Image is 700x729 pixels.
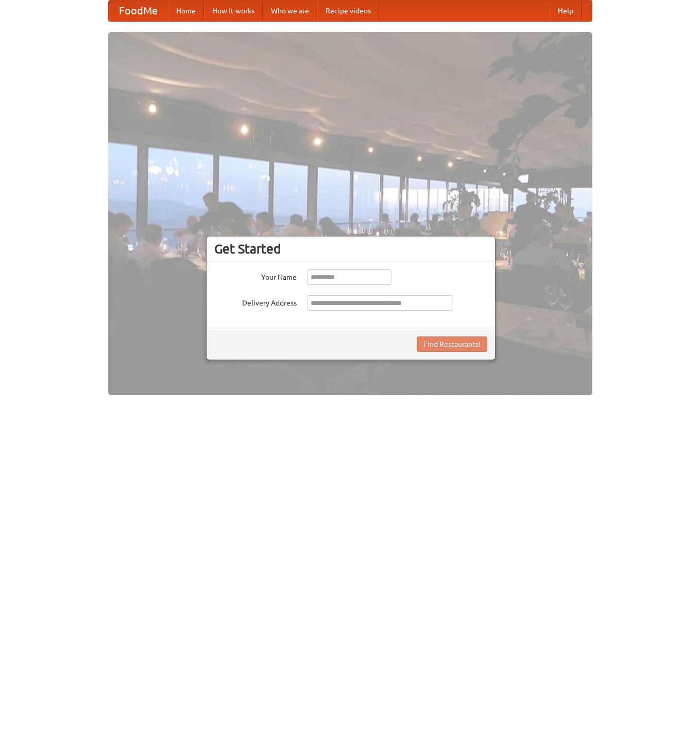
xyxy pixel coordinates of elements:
[214,295,297,308] label: Delivery Address
[168,1,204,21] a: Home
[204,1,263,21] a: How it works
[214,269,297,282] label: Your Name
[214,241,487,257] h3: Get Started
[550,1,582,21] a: Help
[263,1,317,21] a: Who we are
[109,1,168,21] a: FoodMe
[417,336,487,352] button: Find Restaurants!
[317,1,379,21] a: Recipe videos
